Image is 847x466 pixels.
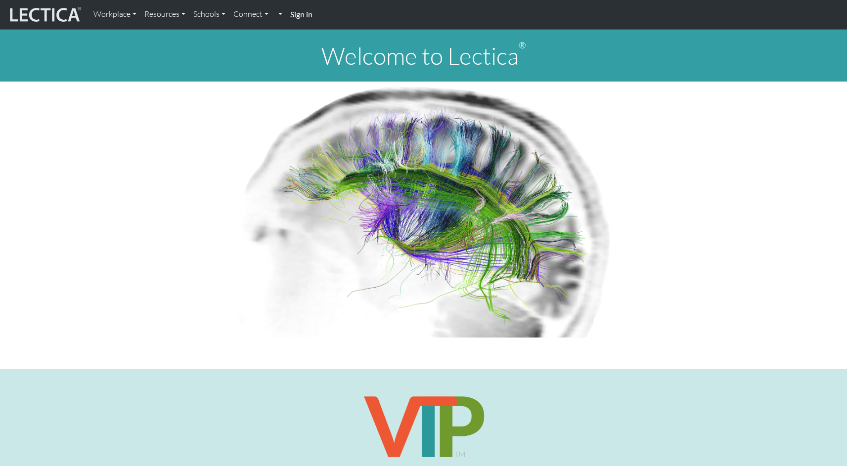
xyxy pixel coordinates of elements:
[7,5,82,24] img: lecticalive
[229,4,272,25] a: Connect
[89,4,140,25] a: Workplace
[231,82,616,338] img: Human Connectome Project Image
[290,9,312,19] strong: Sign in
[519,40,526,50] sup: ®
[140,4,189,25] a: Resources
[189,4,229,25] a: Schools
[286,4,316,25] a: Sign in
